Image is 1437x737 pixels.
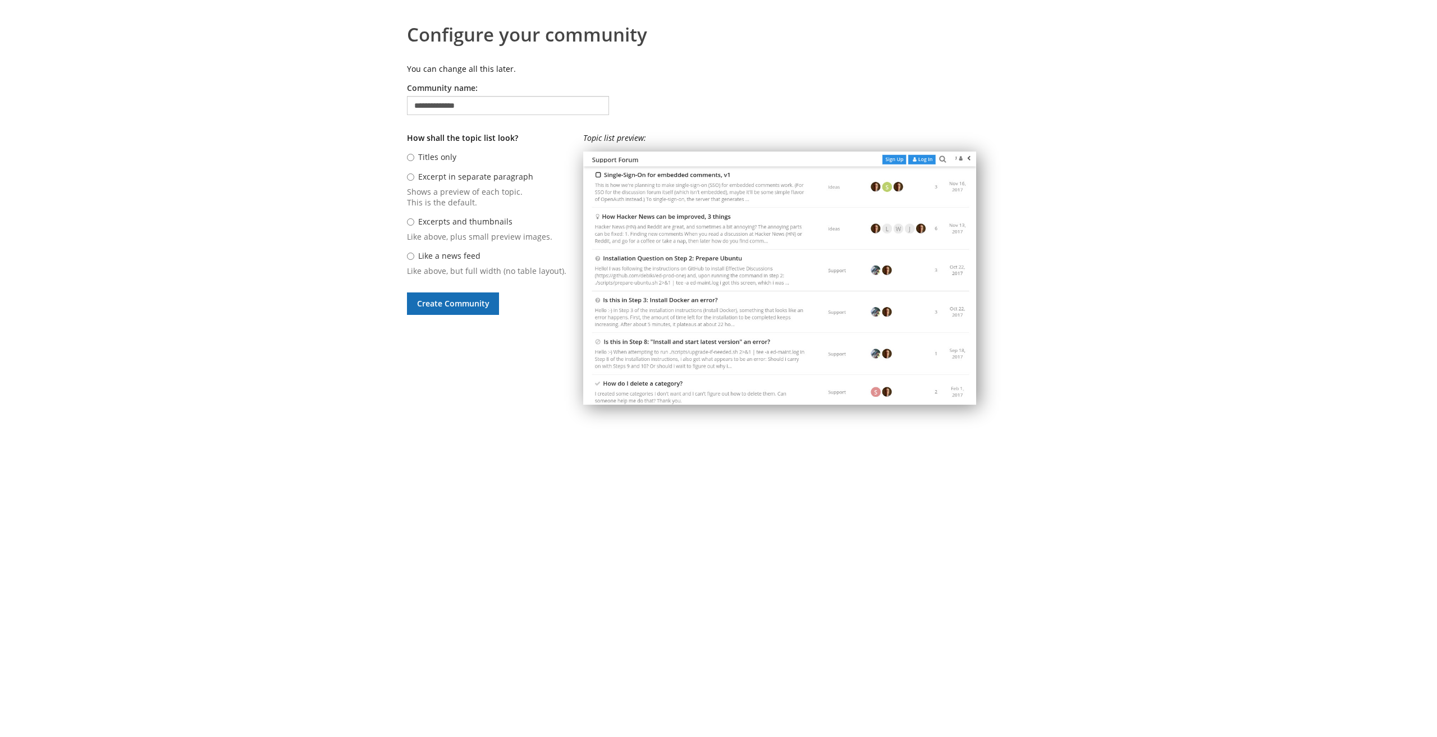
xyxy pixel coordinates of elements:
span: Shows a preview of each topic. This is the default. [407,186,566,208]
label: Like a news feed [418,250,480,261]
input: Like a news feed [407,253,414,260]
label: Titles only [418,152,456,162]
img: topic-list-excerpt-below-title.jpg [583,152,976,405]
button: Create Community [407,292,499,315]
h1: Configure your community [407,17,1036,44]
b: How shall the topic list look? [407,132,518,143]
i: Topic list preview: [583,132,646,143]
label: Excerpt in separate paragraph [418,171,533,182]
label: Excerpts and thumbnails [418,216,512,227]
span: Like above, plus small preview images. [407,231,566,242]
label: Community name: [407,83,478,93]
input: Titles only [407,154,414,161]
span: Like above, but full width (no table layout). [407,265,566,276]
p: You can change all this later. [407,63,1036,75]
input: Excerpt in separate paragraph [407,173,414,181]
input: Excerpts and thumbnails [407,218,414,226]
